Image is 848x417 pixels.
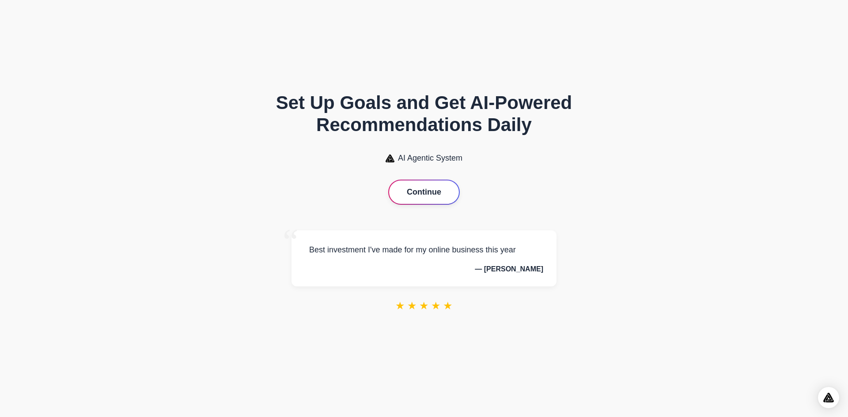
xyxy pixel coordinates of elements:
[407,300,417,312] span: ★
[389,180,459,204] button: Continue
[256,92,592,136] h1: Set Up Goals and Get AI-Powered Recommendations Daily
[395,300,405,312] span: ★
[305,265,543,273] p: — [PERSON_NAME]
[431,300,441,312] span: ★
[398,154,462,163] span: AI Agentic System
[818,387,839,408] div: Open Intercom Messenger
[283,222,299,262] span: “
[386,154,394,162] img: AI Agentic System Logo
[443,300,453,312] span: ★
[305,244,543,256] p: Best investment I've made for my online business this year
[419,300,429,312] span: ★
